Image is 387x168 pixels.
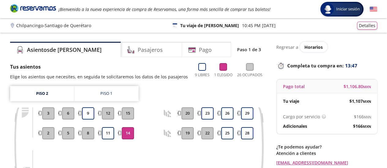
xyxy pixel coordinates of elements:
[344,83,371,90] span: $ 1,106.80
[276,144,377,150] p: ¿Te podemos ayudar?
[363,99,371,104] small: MXN
[102,107,114,120] button: 12
[201,127,214,139] button: 22
[100,91,112,97] div: Piso 1
[122,127,134,139] button: 14
[363,124,371,129] small: MXN
[357,22,377,30] button: Detalles
[334,6,362,12] span: Iniciar sesión
[354,113,371,120] span: $ 166
[201,107,214,120] button: 23
[283,123,307,129] p: Adicionales
[74,86,139,101] a: Piso 1
[10,4,56,15] a: Brand Logo
[276,44,298,50] p: Regresar a
[283,113,320,120] p: Cargo por servicio
[42,127,54,139] button: 2
[82,127,94,139] button: 8
[221,107,233,120] button: 26
[10,73,188,80] p: Elige los asientos que necesites, en seguida te solicitaremos los datos de los pasajeros
[276,61,377,70] p: Completa tu compra en :
[276,150,377,156] p: Atención a clientes
[62,127,74,139] button: 5
[345,62,357,69] span: 13:47
[242,22,276,29] p: 10:45 PM [DATE]
[181,107,194,120] button: 20
[221,127,233,139] button: 25
[180,22,239,29] p: Tu viaje de [PERSON_NAME]
[237,46,261,53] p: Paso 1 de 3
[352,133,381,162] iframe: Messagebird Livechat Widget
[283,83,305,90] p: Pago total
[214,72,233,78] p: 1 Elegido
[10,63,188,70] p: Tus asientos
[237,72,262,78] p: 26 Ocupados
[102,127,114,139] button: 11
[199,46,212,54] h4: Pago
[62,107,74,120] button: 6
[138,46,163,54] h4: Pasajeros
[195,72,210,78] p: 9 Libres
[122,107,134,120] button: 15
[16,22,91,29] p: Chilpancingo - Santiago de Querétaro
[364,115,371,119] small: MXN
[283,98,299,104] p: Tu viaje
[349,98,371,104] span: $ 1,107
[58,6,270,12] em: ¡Bienvenido a la nueva experiencia de compra de Reservamos, una forma más sencilla de comprar tus...
[42,107,54,120] button: 3
[370,5,377,13] button: English
[304,44,323,50] span: Horarios
[276,159,377,166] a: [EMAIL_ADDRESS][DOMAIN_NAME]
[10,4,56,13] i: Brand Logo
[27,46,102,54] h4: Asientos de [PERSON_NAME]
[241,127,253,139] button: 28
[10,86,74,101] a: Piso 2
[353,123,371,129] span: $ 166
[241,107,253,120] button: 29
[276,42,377,52] div: Regresar a ver horarios
[82,107,94,120] button: 9
[363,84,371,89] small: MXN
[181,127,194,139] button: 19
